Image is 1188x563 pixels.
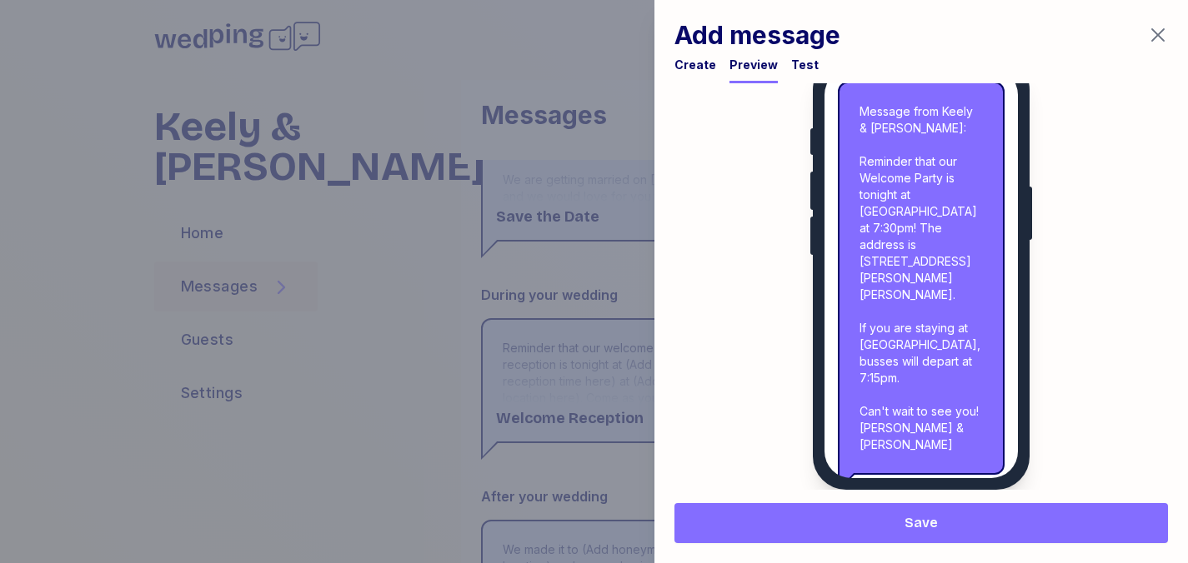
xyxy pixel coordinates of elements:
div: Preview [729,57,778,73]
button: Save [674,503,1168,543]
h1: Add message [674,20,840,50]
div: Message from Keely & [PERSON_NAME]: Reminder that our Welcome Party is tonight at [GEOGRAPHIC_DAT... [838,82,1005,475]
span: Save [905,513,938,533]
div: Test [791,57,819,73]
div: Create [674,57,716,73]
